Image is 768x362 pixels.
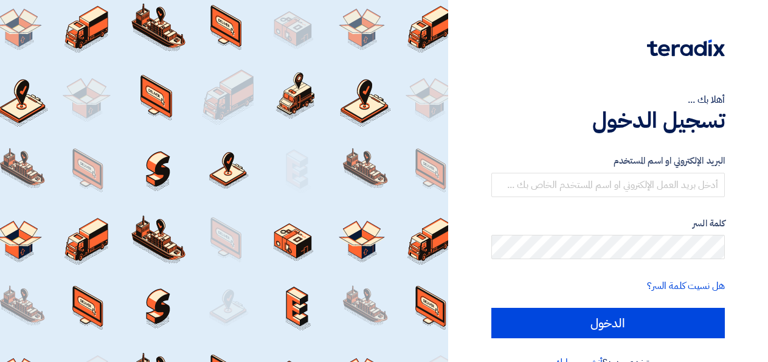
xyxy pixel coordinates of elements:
div: أهلا بك ... [491,92,725,107]
label: كلمة السر [491,217,725,231]
h1: تسجيل الدخول [491,107,725,134]
a: هل نسيت كلمة السر؟ [647,279,725,293]
input: أدخل بريد العمل الإلكتروني او اسم المستخدم الخاص بك ... [491,173,725,197]
label: البريد الإلكتروني او اسم المستخدم [491,154,725,168]
img: Teradix logo [647,40,725,57]
input: الدخول [491,308,725,338]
